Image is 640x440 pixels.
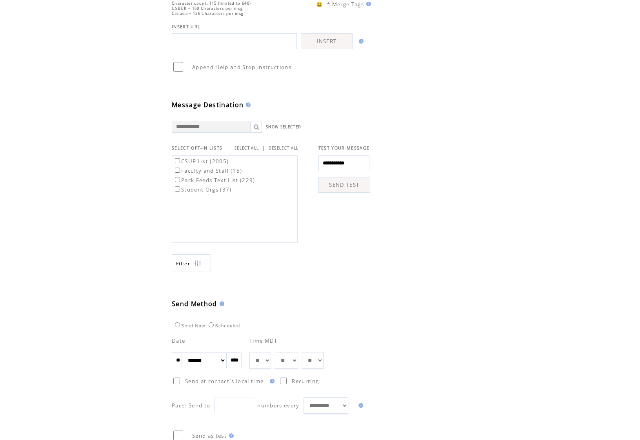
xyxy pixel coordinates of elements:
span: Show filters [176,260,190,267]
span: Append Help and Stop instructions [192,64,291,71]
label: Send Now [173,323,205,328]
img: help.gif [356,39,364,44]
img: help.gif [227,433,234,438]
span: | [262,144,265,152]
input: CSUP List (2005) [175,158,180,163]
input: Student Orgs (37) [175,186,180,192]
span: Date [172,337,185,344]
input: Faculty and Staff (15) [175,168,180,173]
img: help.gif [364,2,371,6]
span: numbers every [257,402,299,409]
input: Scheduled [209,322,214,327]
span: Message Destination [172,100,244,109]
img: help.gif [267,379,275,383]
span: Recurring [292,378,319,385]
span: * Merge Tags [327,1,364,8]
img: help.gif [356,403,363,408]
a: INSERT [301,33,353,49]
img: help.gif [244,102,251,107]
label: Pack Feeds Text List (229) [173,177,255,184]
img: help.gif [217,301,224,306]
input: Pack Feeds Text List (229) [175,177,180,182]
a: SHOW SELECTED [266,124,301,130]
span: US&UK = 160 Characters per msg [172,6,243,11]
label: Faculty and Staff (15) [173,167,242,174]
span: TEST YOUR MESSAGE [318,145,370,151]
label: Scheduled [207,323,240,328]
a: SEND TEST [318,177,370,193]
span: Send at contact`s local time [185,378,264,385]
label: CSUP List (2005) [173,158,229,165]
span: Time MDT [249,337,278,344]
label: Student Orgs (37) [173,186,232,193]
a: DESELECT ALL [269,146,299,151]
span: SELECT OPT-IN LISTS [172,145,222,151]
span: INSERT URL [172,24,200,29]
span: Send Method [172,299,217,308]
span: Character count: 115 (limited to 640) [172,1,251,6]
a: SELECT ALL [235,146,259,151]
span: Canada = 136 Characters per msg [172,11,244,16]
span: Send as test [192,432,227,439]
input: Send Now [175,322,180,327]
span: 😀 [316,1,323,8]
span: Pace: Send to [172,402,210,409]
img: filters.png [194,255,201,272]
a: Filter [172,254,211,272]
